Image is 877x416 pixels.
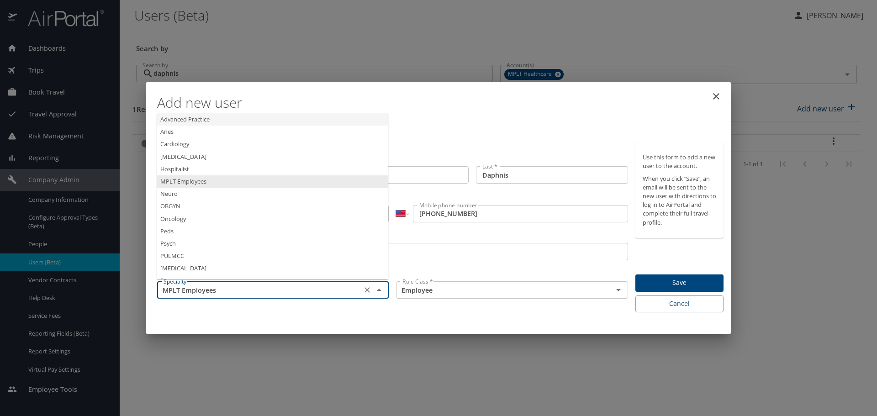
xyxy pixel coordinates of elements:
p: When you click “Save”, an email will be sent to the new user with directions to log in to AirPort... [643,174,716,227]
li: OBGYN [157,200,388,212]
button: Cancel [635,295,724,312]
li: [MEDICAL_DATA] [157,262,388,274]
button: close [705,85,727,107]
button: Close [373,284,386,296]
li: Peds [157,225,388,237]
li: PULMCC [157,250,388,262]
li: Anes [157,126,388,138]
span: Cancel [643,298,716,310]
li: Cardiology [157,138,388,150]
li: Hospitalist [157,163,388,175]
button: Clear [361,284,374,296]
li: [MEDICAL_DATA] [157,151,388,163]
li: Neuro [157,188,388,200]
span: Save [643,277,716,289]
p: Current account: MPLT Healthcare [157,116,724,127]
button: Open [612,284,625,296]
p: Use this form to add a new user to the account. [643,153,716,170]
p: New user's full legal name as it appears on government-issued I.D.: [157,142,628,148]
li: MPLT Employees [157,175,388,188]
li: Advanced Practice [157,113,388,126]
li: Oncology [157,213,388,225]
button: Save [635,274,724,292]
li: Psych [157,237,388,250]
li: Surgery [157,274,388,287]
h1: Add new user [157,89,724,116]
